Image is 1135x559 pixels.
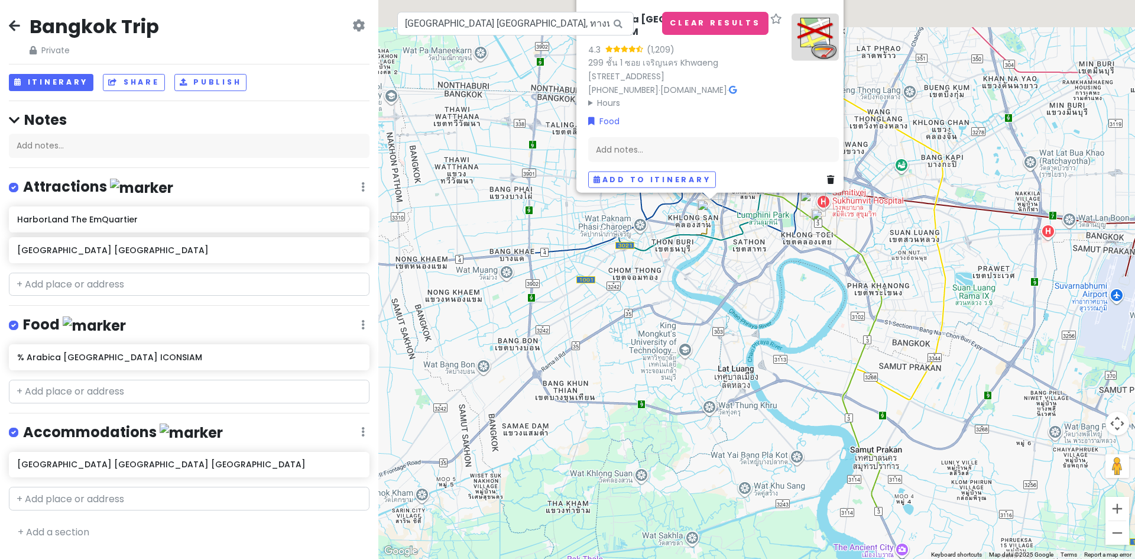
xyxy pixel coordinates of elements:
summary: Hours [588,96,782,109]
h6: % Arabica [GEOGRAPHIC_DATA] ICONSIAM [588,13,766,38]
div: % Arabica Bangkok ICONSIAM [697,199,723,225]
span: Map data ©2025 Google [989,551,1053,558]
button: Keyboard shortcuts [931,551,982,559]
h4: Notes [9,111,369,129]
img: marker [160,424,223,442]
div: 4.3 [588,43,605,56]
input: + Add place or address [9,380,369,403]
a: Star place [770,13,782,25]
h2: Bangkok Trip [30,14,159,39]
input: + Add place or address [9,487,369,510]
img: Picture of the place [792,13,839,60]
h6: % Arabica [GEOGRAPHIC_DATA] ICONSIAM [17,352,361,363]
div: (1,209) [647,43,674,56]
input: Search a place [397,12,634,35]
a: [DOMAIN_NAME] [660,83,727,95]
button: Drag Pegman onto the map to open Street View [1105,454,1129,478]
div: Oakwood Studios Sukhumvit Bangkok [811,209,837,235]
div: HarborLand The EmQuartier [800,190,826,217]
h4: Food [23,315,126,335]
div: Add notes... [588,137,839,161]
span: Private [30,44,159,57]
a: Open this area in Google Maps (opens a new window) [381,544,420,559]
a: Terms (opens in new tab) [1061,551,1077,558]
button: Zoom out [1105,521,1129,545]
a: Delete place [827,173,839,186]
a: Report a map error [1084,551,1131,558]
h6: [GEOGRAPHIC_DATA] [GEOGRAPHIC_DATA] [GEOGRAPHIC_DATA] [17,459,361,470]
img: marker [63,316,126,335]
input: + Add place or address [9,273,369,296]
h4: Attractions [23,177,173,197]
a: + Add a section [18,525,89,539]
a: [PHONE_NUMBER] [588,83,659,95]
h4: Accommodations [23,423,223,442]
button: Zoom in [1105,497,1129,521]
h6: [GEOGRAPHIC_DATA] [GEOGRAPHIC_DATA] [17,245,361,256]
h6: HarborLand The EmQuartier [17,214,361,225]
button: Itinerary [9,74,93,91]
button: Publish [174,74,247,91]
button: Map camera controls [1105,412,1129,435]
div: Add notes... [9,134,369,159]
img: Google [381,544,420,559]
a: 299 ชั้น 1 ซอย เจริญนคร Khwaeng [STREET_ADDRESS] [588,56,718,82]
img: marker [110,179,173,197]
i: Google Maps [729,85,737,93]
a: Food [588,114,620,127]
button: Share [103,74,164,91]
div: · · [588,13,782,109]
button: Add to itinerary [588,171,716,188]
button: Clear Results [662,12,768,35]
